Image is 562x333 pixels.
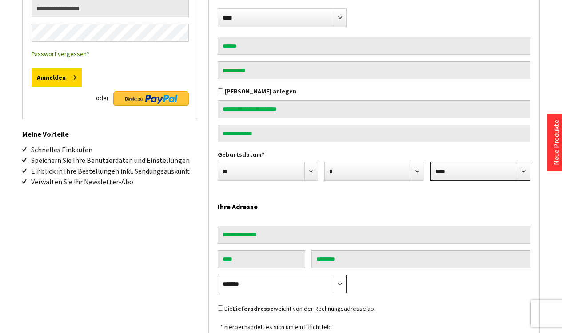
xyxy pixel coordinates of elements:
[218,192,530,217] h2: Ihre Adresse
[218,149,530,160] label: Geburtsdatum*
[552,120,561,165] a: Neue Produkte
[32,50,89,58] a: Passwort vergessen?
[31,176,198,187] li: Verwalten Sie Ihr Newsletter-Abo
[32,68,82,87] button: Anmelden
[31,166,198,176] li: Einblick in Ihre Bestellungen inkl. Sendungsauskunft
[31,155,198,166] li: Speichern Sie Ihre Benutzerdaten und Einstellungen
[224,87,296,95] label: [PERSON_NAME] anlegen
[31,144,198,155] li: Schnelles Einkaufen
[22,119,198,140] h2: Meine Vorteile
[224,305,375,313] label: Die weicht von der Rechnungsadresse ab.
[233,305,274,313] strong: Lieferadresse
[96,91,109,105] span: oder
[113,91,189,106] img: Direkt zu PayPal Button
